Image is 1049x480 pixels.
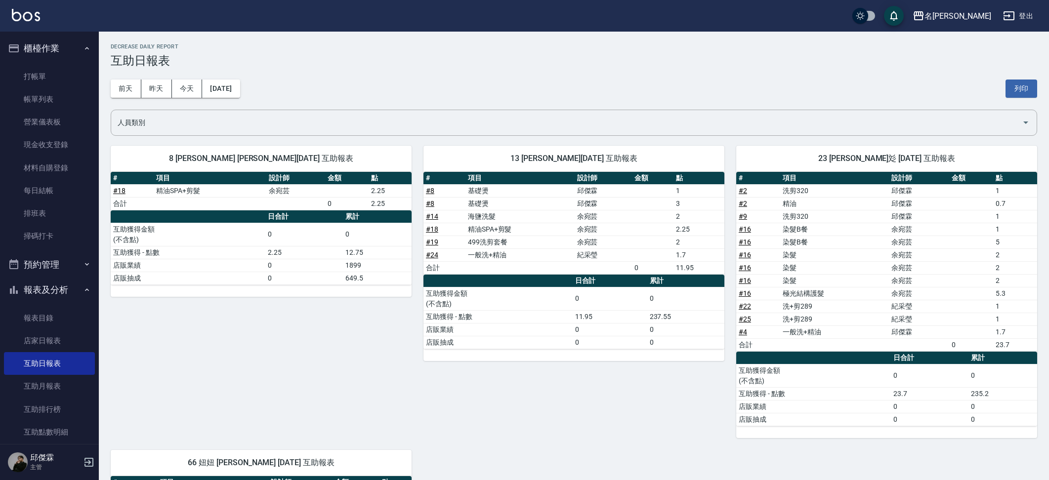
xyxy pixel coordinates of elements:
td: 23.7 [891,387,968,400]
td: 2 [993,261,1037,274]
div: 名[PERSON_NAME] [924,10,991,22]
td: 極光結構護髮 [780,287,889,300]
td: 0 [265,272,343,284]
td: 紀采瑩 [575,248,632,261]
td: 紀采瑩 [889,313,949,325]
td: 1899 [343,259,412,272]
td: 1 [673,184,724,197]
a: 互助日報表 [4,352,95,375]
td: 1.7 [673,248,724,261]
td: 基礎燙 [465,184,575,197]
button: 名[PERSON_NAME] [909,6,995,26]
td: 5 [993,236,1037,248]
table: a dense table [423,172,724,275]
td: 0 [632,261,674,274]
td: 649.5 [343,272,412,284]
th: 設計師 [889,172,949,185]
td: 1 [993,184,1037,197]
table: a dense table [736,172,1037,352]
td: 11.95 [573,310,647,323]
td: 互助獲得 - 點數 [423,310,573,323]
td: 12.75 [343,246,412,259]
td: 合計 [423,261,465,274]
td: 互助獲得金額 (不含點) [736,364,891,387]
td: 5.3 [993,287,1037,300]
h5: 邱傑霖 [30,453,81,463]
a: #9 [739,212,747,220]
span: 8 [PERSON_NAME] [PERSON_NAME][DATE] 互助報表 [123,154,400,163]
a: #2 [739,187,747,195]
a: 互助點數明細 [4,421,95,443]
a: 報表目錄 [4,307,95,329]
img: Person [8,452,28,472]
input: 人員名稱 [115,114,1018,131]
td: 精油 [780,197,889,210]
a: #8 [426,200,434,207]
td: 染髮B餐 [780,236,889,248]
button: 昨天 [141,80,172,98]
span: 23 [PERSON_NAME]彣 [DATE] 互助報表 [748,154,1025,163]
td: 0 [891,364,968,387]
td: 余宛芸 [889,223,949,236]
img: Logo [12,9,40,21]
th: 金額 [325,172,368,185]
td: 0 [343,223,412,246]
td: 2.25 [265,246,343,259]
td: 合計 [736,338,780,351]
a: #24 [426,251,438,259]
td: 余宛芸 [889,274,949,287]
td: 互助獲得 - 點數 [736,387,891,400]
td: 1 [993,210,1037,223]
td: 余宛芸 [889,236,949,248]
td: 0.7 [993,197,1037,210]
table: a dense table [111,172,412,210]
td: 499洗剪套餐 [465,236,575,248]
td: 余宛芸 [575,236,632,248]
td: 237.55 [647,310,724,323]
a: #18 [426,225,438,233]
th: # [423,172,465,185]
a: #25 [739,315,751,323]
td: 1 [993,300,1037,313]
a: #16 [739,289,751,297]
a: 互助業績報表 [4,443,95,466]
th: 設計師 [266,172,326,185]
td: 余宛芸 [266,184,326,197]
th: 設計師 [575,172,632,185]
th: 點 [993,172,1037,185]
h2: Decrease Daily Report [111,43,1037,50]
td: 店販業績 [111,259,265,272]
a: #16 [739,277,751,284]
th: # [736,172,780,185]
a: 掃碼打卡 [4,225,95,247]
td: 0 [573,287,647,310]
table: a dense table [423,275,724,349]
td: 邱傑霖 [575,184,632,197]
button: 登出 [999,7,1037,25]
td: 余宛芸 [889,248,949,261]
td: 0 [647,323,724,336]
td: 23.7 [993,338,1037,351]
a: 店家日報表 [4,329,95,352]
td: 2.25 [369,184,412,197]
a: 打帳單 [4,65,95,88]
td: 邱傑霖 [575,197,632,210]
a: #2 [739,200,747,207]
td: 1.7 [993,325,1037,338]
p: 主管 [30,463,81,472]
span: 13 [PERSON_NAME][DATE] 互助報表 [435,154,713,163]
th: 日合計 [265,210,343,223]
td: 0 [968,413,1037,426]
td: 2.25 [369,197,412,210]
td: 余宛芸 [889,287,949,300]
td: 店販抽成 [736,413,891,426]
table: a dense table [111,210,412,285]
td: 邱傑霖 [889,197,949,210]
td: 0 [265,223,343,246]
td: 邱傑霖 [889,184,949,197]
a: #8 [426,187,434,195]
a: #22 [739,302,751,310]
td: 店販抽成 [423,336,573,349]
a: 帳單列表 [4,88,95,111]
td: 合計 [111,197,154,210]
